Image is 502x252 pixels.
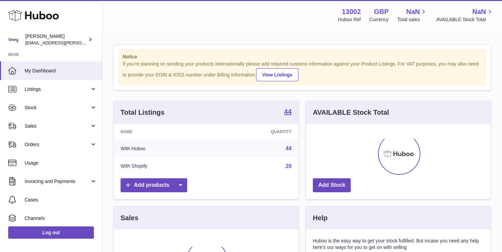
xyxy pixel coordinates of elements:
[123,61,482,81] div: If you're planning on sending your products internationally please add required customs informati...
[472,7,486,16] span: NaN
[25,104,90,111] span: Stock
[121,213,138,223] h3: Sales
[374,7,389,16] strong: GBP
[313,238,484,251] p: Huboo is the easy way to get your stock fulfilled. But incase you need any help here's our ways f...
[114,140,213,157] td: With Huboo
[25,141,90,148] span: Orders
[25,197,97,203] span: Cases
[284,108,292,115] strong: 44
[25,86,90,93] span: Listings
[25,123,90,129] span: Sales
[436,16,494,23] span: AVAILABLE Stock Total
[121,178,187,192] a: Add products
[285,145,292,151] a: 44
[369,16,389,23] div: Currency
[25,178,90,185] span: Invoicing and Payments
[338,16,361,23] div: Huboo Ref
[256,68,298,81] a: View Listings
[342,7,361,16] strong: 13002
[114,157,213,175] td: With Shopify
[25,40,137,45] span: [EMAIL_ADDRESS][PERSON_NAME][DOMAIN_NAME]
[114,124,213,140] th: Name
[213,124,298,140] th: Quantity
[436,7,494,23] a: NaN AVAILABLE Stock Total
[25,160,97,166] span: Usage
[8,226,94,239] a: Log out
[406,7,420,16] span: NaN
[25,215,97,222] span: Channels
[313,178,351,192] a: Add Stock
[313,213,327,223] h3: Help
[313,108,389,117] h3: AVAILABLE Stock Total
[25,68,97,74] span: My Dashboard
[8,34,18,45] img: services@tiney.co
[121,108,165,117] h3: Total Listings
[284,108,292,116] a: 44
[285,163,292,169] a: 20
[397,16,428,23] span: Total sales
[25,33,87,46] div: [PERSON_NAME]
[123,54,482,60] strong: Notice
[397,7,428,23] a: NaN Total sales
